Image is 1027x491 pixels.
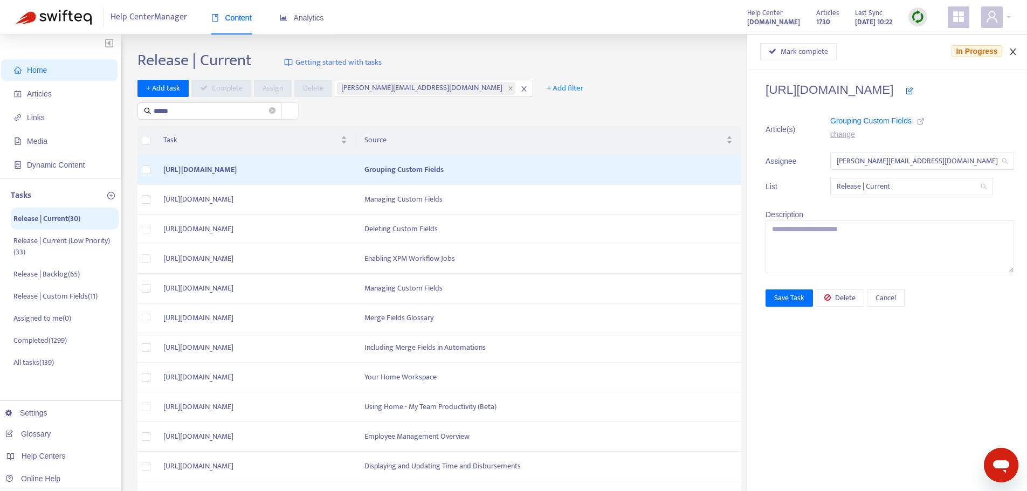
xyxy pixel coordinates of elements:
span: Articles [816,7,839,19]
span: search [144,107,151,115]
span: Release | Current [837,178,987,195]
span: + Add task [146,82,180,94]
td: Using Home - My Team Productivity (Beta) [356,392,741,422]
td: Employee Management Overview [356,422,741,452]
span: In Progress [952,45,1002,57]
td: Managing Custom Fields [356,274,741,303]
span: [PERSON_NAME][EMAIL_ADDRESS][DOMAIN_NAME] [341,82,506,95]
span: Articles [27,89,52,98]
span: close [520,85,528,93]
button: Complete [191,80,251,97]
span: Dynamic Content [27,161,85,169]
button: + Add task [137,80,189,97]
span: Help Centers [22,452,66,460]
p: Completed ( 1299 ) [13,335,67,346]
button: Delete [294,80,332,97]
img: image-link [284,58,293,67]
span: plus-circle [107,192,115,199]
p: Release | Current ( 30 ) [13,213,80,224]
span: Help Center Manager [111,7,187,27]
h2: Release | Current [137,51,252,70]
span: Save Task [774,292,804,304]
td: [URL][DOMAIN_NAME] [155,274,356,303]
span: search [1002,158,1008,164]
span: search [981,183,987,190]
td: Including Merge Fields in Automations [356,333,741,363]
td: [URL][DOMAIN_NAME] [155,392,356,422]
p: All tasks ( 139 ) [13,357,54,368]
span: home [14,66,22,74]
span: Task [163,134,339,146]
img: Swifteq [16,10,92,25]
span: List [766,181,803,192]
img: sync.dc5367851b00ba804db3.png [911,10,925,24]
p: Assigned to me ( 0 ) [13,313,71,324]
span: Source [364,134,724,146]
span: Home [27,66,47,74]
span: Content [211,13,252,22]
td: Your Home Workspace [356,363,741,392]
strong: [DATE] 10:22 [855,16,892,28]
span: Cancel [876,292,896,304]
span: Mark complete [781,46,828,58]
span: container [14,161,22,169]
p: Release | Current (Low Priority) ( 33 ) [13,235,116,258]
a: Getting started with tasks [284,51,382,74]
td: [URL][DOMAIN_NAME] [155,185,356,215]
span: Links [27,113,45,122]
button: + Add filter [539,80,592,97]
th: Task [155,126,356,155]
td: Grouping Custom Fields [356,155,741,185]
td: [URL][DOMAIN_NAME] [155,422,356,452]
td: [URL][DOMAIN_NAME] [155,452,356,481]
span: Media [27,137,47,146]
p: Release | Custom Fields ( 11 ) [13,291,98,302]
a: [DOMAIN_NAME] [747,16,800,28]
iframe: Button to launch messaging window [984,448,1018,482]
span: close [1009,47,1017,56]
span: book [211,14,219,22]
span: Getting started with tasks [295,57,382,69]
span: Grouping Custom Fields [830,116,912,125]
span: Last Sync [855,7,883,19]
button: Assign [254,80,292,97]
span: link [14,114,22,121]
button: Delete [816,289,864,307]
strong: 1730 [816,16,830,28]
p: Tasks [11,189,31,202]
a: Glossary [5,430,51,438]
span: Article(s) [766,123,803,135]
button: Save Task [766,289,813,307]
span: kelly.sofia@fyi.app [837,153,1008,169]
p: Release | Backlog ( 65 ) [13,268,80,280]
span: + Add filter [547,82,584,95]
td: Deleting Custom Fields [356,215,741,244]
span: Help Center [747,7,783,19]
span: Delete [835,292,856,304]
span: close-circle [269,106,275,116]
button: Cancel [867,289,905,307]
td: Displaying and Updating Time and Disbursements [356,452,741,481]
h4: [URL][DOMAIN_NAME] [766,82,1014,97]
span: user [985,10,998,23]
td: [URL][DOMAIN_NAME] [155,363,356,392]
span: file-image [14,137,22,145]
td: [URL][DOMAIN_NAME] [155,155,356,185]
span: Analytics [280,13,324,22]
td: [URL][DOMAIN_NAME] [155,244,356,274]
span: close-circle [269,107,275,114]
td: Enabling XPM Workflow Jobs [356,244,741,274]
a: Online Help [5,474,60,483]
td: Managing Custom Fields [356,185,741,215]
span: appstore [952,10,965,23]
span: close [508,86,513,91]
td: Merge Fields Glossary [356,303,741,333]
th: Source [356,126,741,155]
td: [URL][DOMAIN_NAME] [155,303,356,333]
span: account-book [14,90,22,98]
td: [URL][DOMAIN_NAME] [155,215,356,244]
button: Close [1005,47,1021,57]
td: [URL][DOMAIN_NAME] [155,333,356,363]
a: change [830,130,855,139]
